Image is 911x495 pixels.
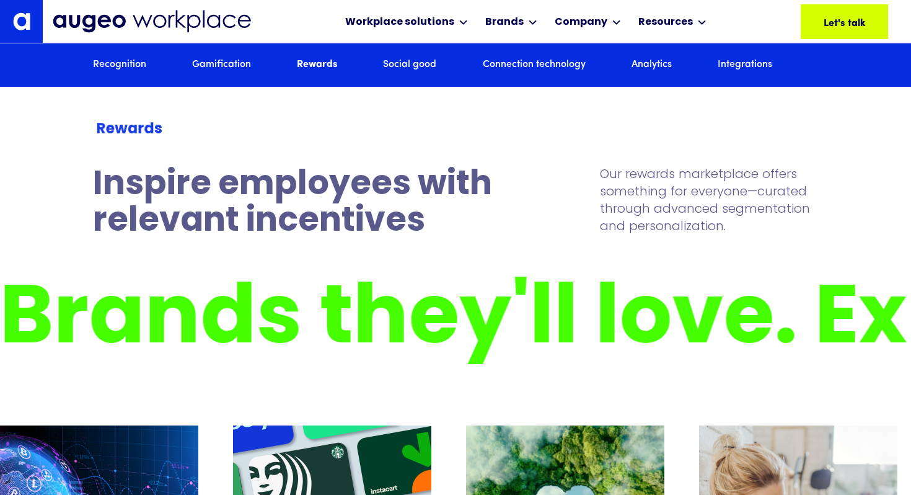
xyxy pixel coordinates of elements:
a: Let's talk [801,4,888,39]
a: Gamification [192,58,251,72]
a: Social good [383,58,436,72]
a: Connection technology [483,58,586,72]
a: Rewards [297,58,337,72]
a: Integrations [718,58,772,72]
img: Augeo Workplace business unit full logo in mignight blue. [53,10,251,33]
div: Company [555,15,607,30]
div: Rewards [97,119,493,141]
h3: Inspire employees with relevant incentives [93,167,496,241]
p: Our rewards marketplace offers something for everyone—curated through advanced segmentation and p... [600,165,818,234]
img: Augeo's "a" monogram decorative logo in white. [13,12,30,30]
div: Brands [485,15,524,30]
a: Analytics [632,58,672,72]
a: Recognition [93,58,146,72]
div: Workplace solutions [345,15,454,30]
div: Resources [638,15,693,30]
